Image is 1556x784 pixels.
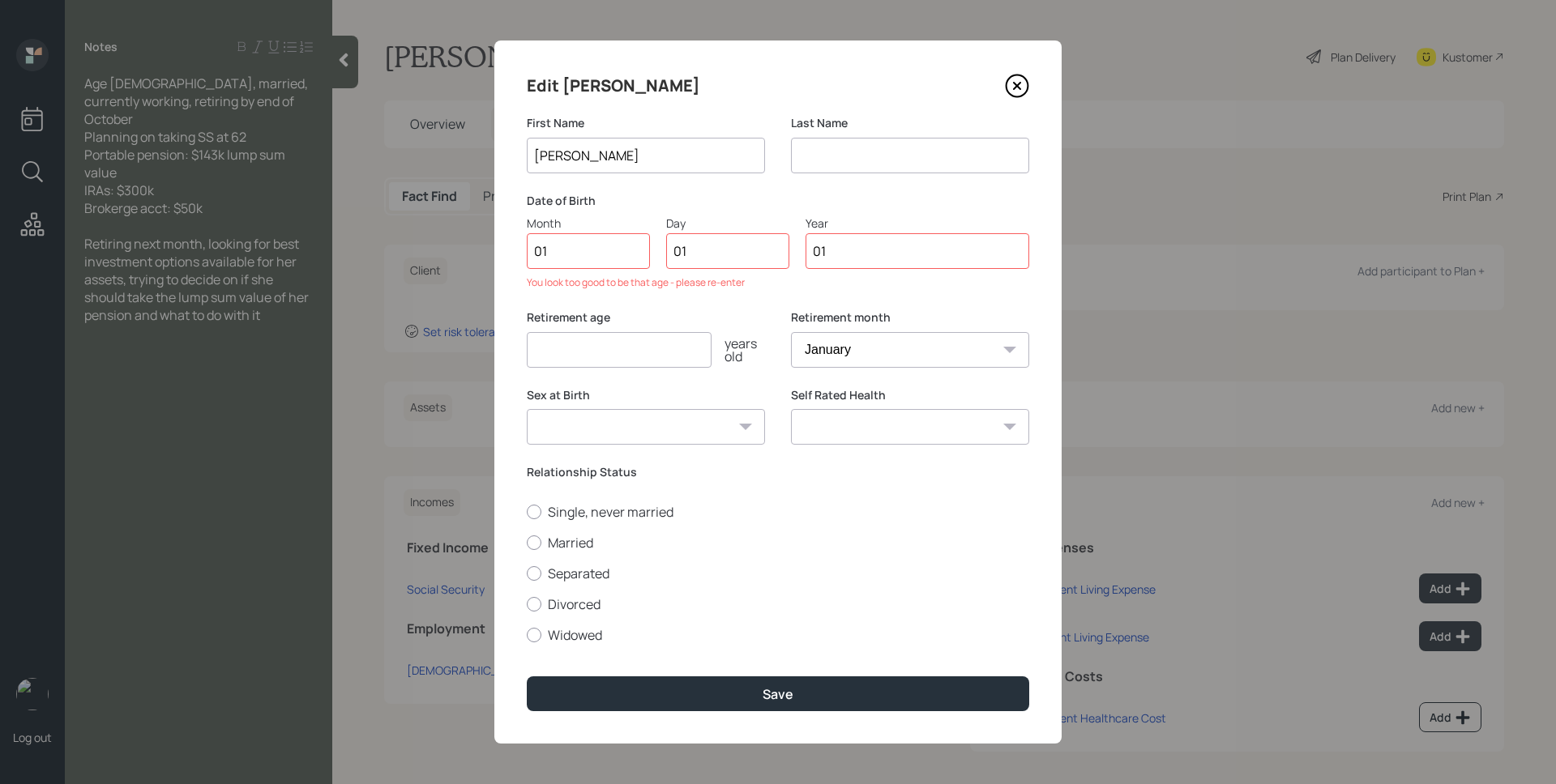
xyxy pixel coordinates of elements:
label: Last Name [791,115,1029,131]
div: Save [763,685,793,703]
label: Retirement month [791,309,1029,326]
label: Retirement age [527,309,765,326]
label: First Name [527,115,765,131]
div: You look too good to be that age - please re-enter [527,275,1029,290]
label: Divorced [527,595,1029,613]
label: Relationship Status [527,464,1029,480]
input: Month [527,233,650,269]
label: Widowed [527,626,1029,644]
label: Self Rated Health [791,387,1029,403]
div: Month [527,215,650,232]
label: Sex at Birth [527,387,765,403]
label: Married [527,534,1029,552]
div: years old [712,337,765,363]
button: Save [527,676,1029,711]
h4: Edit [PERSON_NAME] [527,73,700,99]
div: Day [666,215,789,232]
label: Single, never married [527,503,1029,521]
input: Day [666,233,789,269]
div: Year [806,215,1029,232]
label: Separated [527,565,1029,582]
label: Date of Birth [527,193,1029,209]
input: Year [806,233,1029,269]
